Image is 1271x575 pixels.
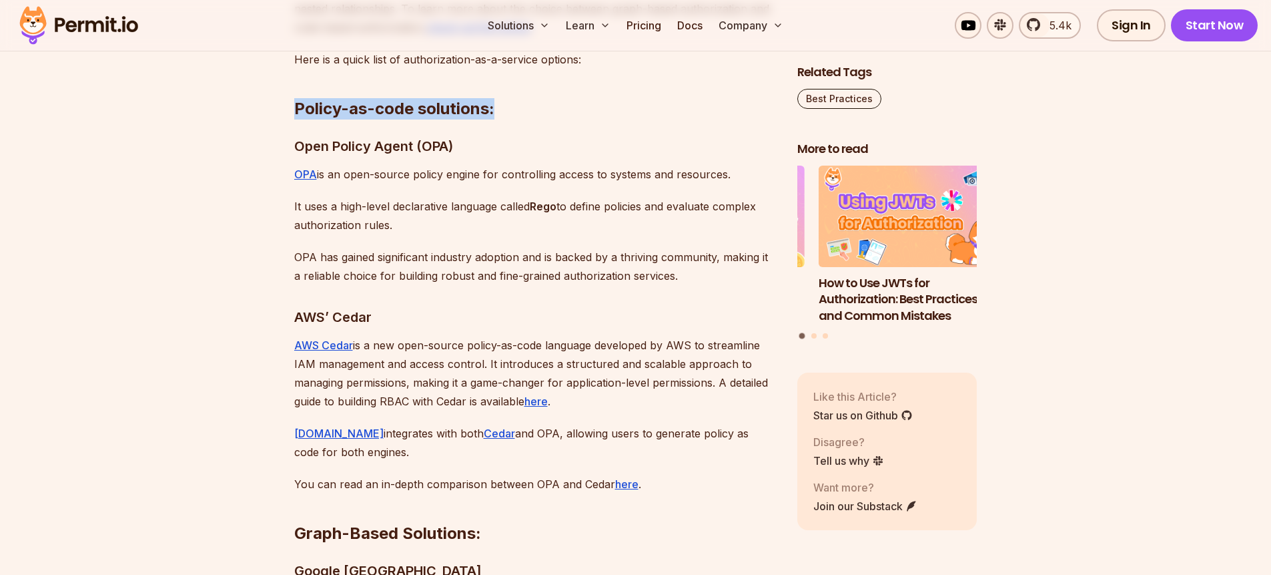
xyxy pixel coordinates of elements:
[530,200,556,213] strong: Rego
[615,477,639,491] a: here
[813,479,917,495] p: Want more?
[813,498,917,514] a: Join our Substack
[524,395,548,408] a: here
[294,136,776,157] h3: Open Policy Agent (OPA)
[811,333,817,338] button: Go to slide 2
[624,274,805,308] h3: A Guide to Bearer Tokens: JWT vs. Opaque Tokens
[294,50,776,69] p: Here is a quick list of authorization-as-a-service options:
[294,307,776,328] h3: AWS’ Cedar
[713,12,789,39] button: Company
[484,427,515,440] a: Cedar
[1041,17,1072,33] span: 5.4k
[294,469,776,544] h2: Graph-Based Solutions:
[294,475,776,494] p: You can read an in-depth comparison between OPA and Cedar .
[624,166,805,325] li: 3 of 3
[1097,9,1166,41] a: Sign In
[560,12,616,39] button: Learn
[813,433,884,449] p: Disagree?
[621,12,667,39] a: Pricing
[797,64,977,81] h2: Related Tags
[482,12,555,39] button: Solutions
[797,89,881,109] a: Best Practices
[819,166,999,325] a: How to Use JWTs for Authorization: Best Practices and Common MistakesHow to Use JWTs for Authoriz...
[294,339,353,352] a: AWS Cedar
[797,141,977,158] h2: More to read
[819,274,999,324] h3: How to Use JWTs for Authorization: Best Practices and Common Mistakes
[799,333,805,339] button: Go to slide 1
[294,165,776,184] p: is an open-source policy engine for controlling access to systems and resources.
[813,407,913,423] a: Star us on Github
[294,197,776,234] p: It uses a high-level declarative language called to define policies and evaluate complex authoriz...
[294,168,317,181] a: OPA
[813,388,913,404] p: Like this Article?
[294,248,776,285] p: OPA has gained significant industry adoption and is backed by a thriving community, making it a r...
[823,333,828,338] button: Go to slide 3
[672,12,708,39] a: Docs
[1019,12,1081,39] a: 5.4k
[624,166,805,267] img: A Guide to Bearer Tokens: JWT vs. Opaque Tokens
[294,45,776,120] h2: Policy-as-code solutions:
[294,336,776,411] p: is a new open-source policy-as-code language developed by AWS to streamline IAM management and ac...
[294,424,776,461] p: integrates with both and OPA, allowing users to generate policy as code for both engines.
[819,166,999,325] li: 1 of 3
[13,3,144,48] img: Permit logo
[294,427,384,440] a: [DOMAIN_NAME]
[819,166,999,267] img: How to Use JWTs for Authorization: Best Practices and Common Mistakes
[797,166,977,341] div: Posts
[1171,9,1258,41] a: Start Now
[813,452,884,468] a: Tell us why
